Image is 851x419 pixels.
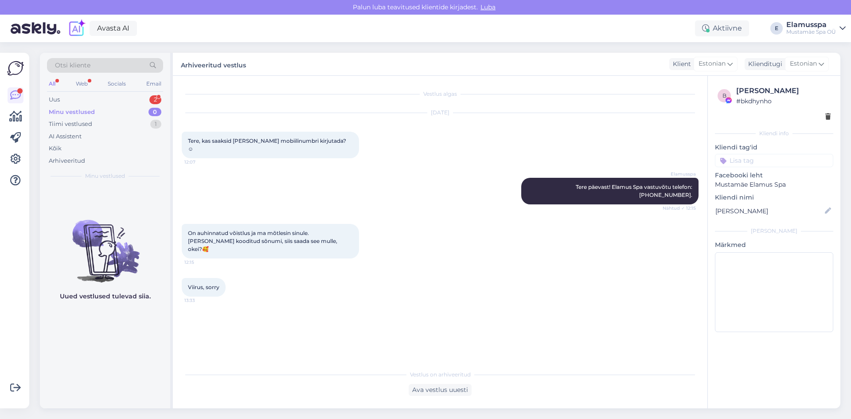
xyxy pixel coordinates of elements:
[49,157,85,165] div: Arhiveeritud
[184,259,218,266] span: 12:15
[695,20,749,36] div: Aktiivne
[745,59,782,69] div: Klienditugi
[663,171,696,177] span: Elamusspa
[715,143,833,152] p: Kliendi tag'id
[7,60,24,77] img: Askly Logo
[786,28,836,35] div: Mustamäe Spa OÜ
[49,95,60,104] div: Uus
[85,172,125,180] span: Minu vestlused
[790,59,817,69] span: Estonian
[150,120,161,129] div: 1
[47,78,57,90] div: All
[49,120,92,129] div: Tiimi vestlused
[74,78,90,90] div: Web
[715,154,833,167] input: Lisa tag
[715,193,833,202] p: Kliendi nimi
[715,240,833,250] p: Märkmed
[699,59,726,69] span: Estonian
[715,206,823,216] input: Lisa nimi
[49,132,82,141] div: AI Assistent
[770,22,783,35] div: E
[410,371,471,379] span: Vestlus on arhiveeritud
[786,21,846,35] a: ElamusspaMustamäe Spa OÜ
[409,384,472,396] div: Ava vestlus uuesti
[786,21,836,28] div: Elamusspa
[188,230,339,252] span: On auhinnatud võistlus ja ma mõtlesin sinule. [PERSON_NAME] kooditud sõnumi, siis saada see mulle...
[49,144,62,153] div: Kõik
[40,204,170,284] img: No chats
[736,86,831,96] div: [PERSON_NAME]
[148,108,161,117] div: 0
[715,180,833,189] p: Mustamäe Elamus Spa
[715,129,833,137] div: Kliendi info
[60,292,151,301] p: Uued vestlused tulevad siia.
[144,78,163,90] div: Email
[715,227,833,235] div: [PERSON_NAME]
[576,184,694,198] span: Tere päevast! Elamus Spa vastuvõtu telefon: [PHONE_NUMBER].
[715,171,833,180] p: Facebooki leht
[181,58,246,70] label: Arhiveeritud vestlus
[184,297,218,304] span: 13:33
[149,95,161,104] div: 2
[182,90,699,98] div: Vestlus algas
[188,284,219,290] span: Viirus, sorry
[49,108,95,117] div: Minu vestlused
[736,96,831,106] div: # bkdhynho
[67,19,86,38] img: explore-ai
[106,78,128,90] div: Socials
[182,109,699,117] div: [DATE]
[55,61,90,70] span: Otsi kliente
[188,137,347,152] span: Tere, kas saaksid [PERSON_NAME] mobiilinumbri kirjutada? ☺
[90,21,137,36] a: Avasta AI
[669,59,691,69] div: Klient
[478,3,498,11] span: Luba
[722,92,726,99] span: b
[663,205,696,211] span: Nähtud ✓ 12:15
[184,159,218,165] span: 12:07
